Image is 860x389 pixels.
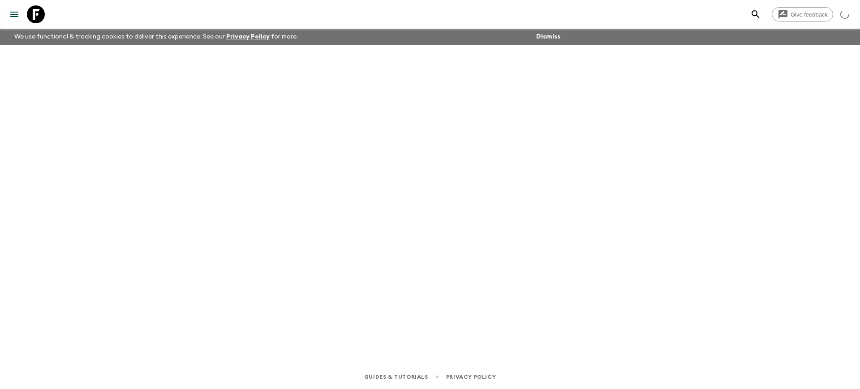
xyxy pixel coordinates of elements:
span: Give feedback [786,11,833,18]
button: Dismiss [534,30,563,43]
a: Privacy Policy [226,34,270,40]
p: We use functional & tracking cookies to deliver this experience. See our for more. [11,29,301,45]
a: Privacy Policy [446,372,496,382]
a: Give feedback [772,7,833,21]
button: menu [5,5,23,23]
a: Guides & Tutorials [364,372,428,382]
button: search adventures [747,5,765,23]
